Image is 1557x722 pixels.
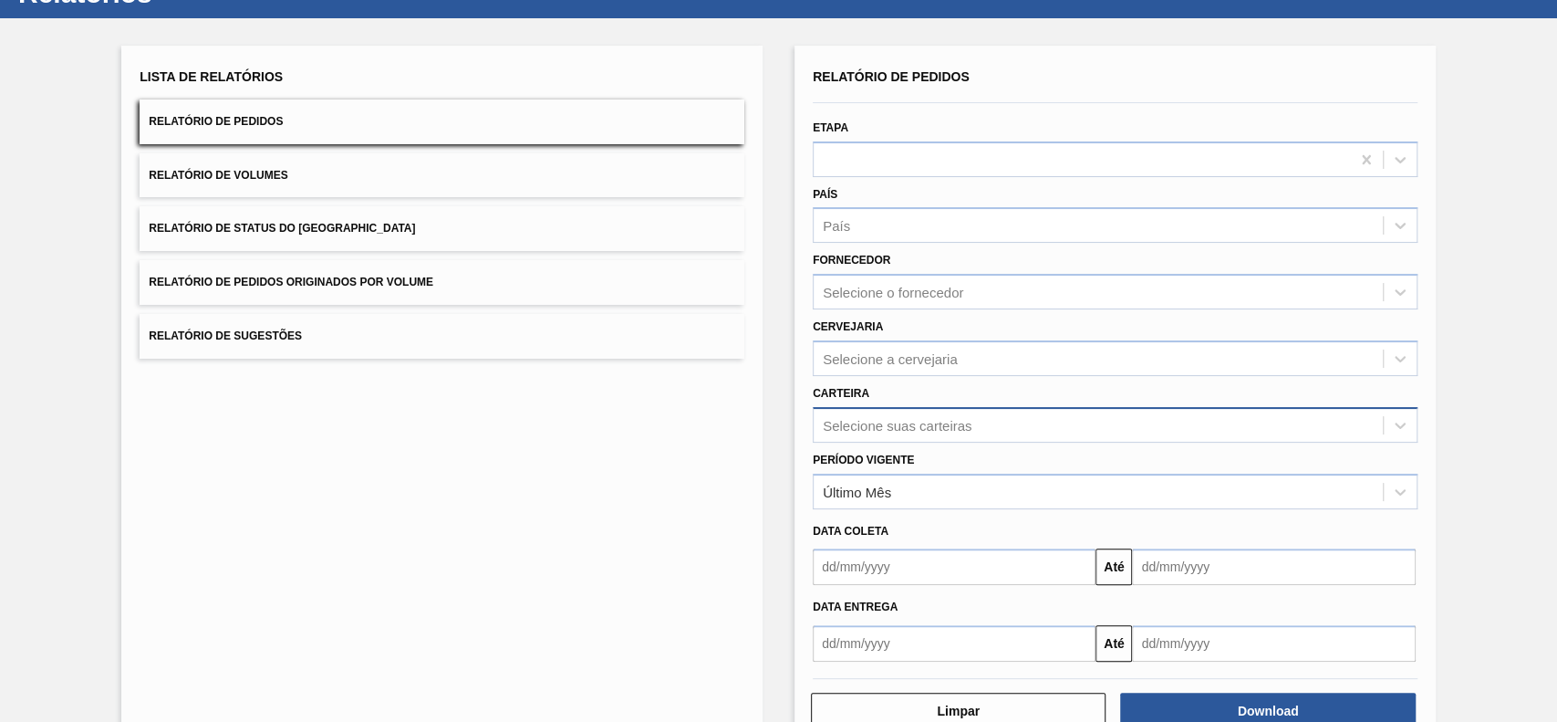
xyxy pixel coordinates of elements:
span: Relatório de Status do [GEOGRAPHIC_DATA] [149,222,415,235]
span: Lista de Relatórios [140,69,283,84]
div: País [823,218,850,234]
div: Selecione suas carteiras [823,417,971,433]
input: dd/mm/yyyy [813,549,1095,585]
label: Fornecedor [813,254,890,267]
button: Relatório de Volumes [140,153,744,198]
label: Período Vigente [813,454,914,466]
label: País [813,188,837,201]
button: Até [1095,625,1132,662]
button: Relatório de Sugestões [140,314,744,359]
div: Selecione a cervejaria [823,351,958,366]
button: Até [1095,549,1132,585]
span: Relatório de Pedidos Originados por Volume [149,276,433,288]
input: dd/mm/yyyy [1132,625,1415,662]
button: Relatório de Pedidos Originados por Volume [140,260,744,305]
label: Etapa [813,121,848,134]
label: Carteira [813,387,869,400]
span: Data Entrega [813,601,898,613]
input: dd/mm/yyyy [813,625,1095,662]
span: Relatório de Sugestões [149,330,302,342]
input: dd/mm/yyyy [1132,549,1415,585]
label: Cervejaria [813,320,883,333]
button: Relatório de Status do [GEOGRAPHIC_DATA] [140,206,744,251]
span: Relatório de Volumes [149,169,287,182]
span: Relatório de Pedidos [813,69,970,84]
button: Relatório de Pedidos [140,99,744,144]
div: Último Mês [823,484,891,499]
span: Relatório de Pedidos [149,115,283,128]
div: Selecione o fornecedor [823,285,963,300]
span: Data coleta [813,525,888,538]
